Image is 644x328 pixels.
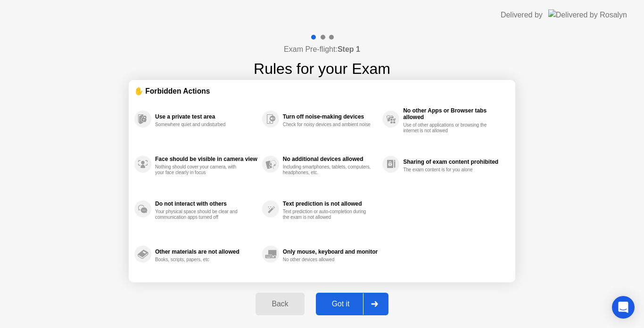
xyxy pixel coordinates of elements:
[134,86,510,96] div: ✋ Forbidden Actions
[283,248,378,255] div: Only mouse, keyboard and monitor
[612,296,635,319] div: Open Intercom Messenger
[283,122,372,128] div: Check for noisy devices and ambient noise
[155,209,244,220] div: Your physical space should be clear and communication apps turned off
[338,45,360,53] b: Step 1
[403,167,492,173] div: The exam content is for you alone
[155,164,244,176] div: Nothing should cover your camera, with your face clearly in focus
[155,248,257,255] div: Other materials are not allowed
[403,107,505,120] div: No other Apps or Browser tabs allowed
[283,156,378,162] div: No additional devices allowed
[283,164,372,176] div: Including smartphones, tablets, computers, headphones, etc.
[155,200,257,207] div: Do not interact with others
[155,156,257,162] div: Face should be visible in camera view
[316,293,388,315] button: Got it
[284,44,360,55] h4: Exam Pre-flight:
[258,300,301,308] div: Back
[283,200,378,207] div: Text prediction is not allowed
[403,122,492,134] div: Use of other applications or browsing the internet is not allowed
[256,293,304,315] button: Back
[501,9,543,21] div: Delivered by
[283,113,378,120] div: Turn off noise-making devices
[403,159,505,165] div: Sharing of exam content prohibited
[155,122,244,128] div: Somewhere quiet and undisturbed
[319,300,363,308] div: Got it
[254,57,390,80] h1: Rules for your Exam
[155,113,257,120] div: Use a private test area
[155,257,244,263] div: Books, scripts, papers, etc
[548,9,627,20] img: Delivered by Rosalyn
[283,257,372,263] div: No other devices allowed
[283,209,372,220] div: Text prediction or auto-completion during the exam is not allowed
